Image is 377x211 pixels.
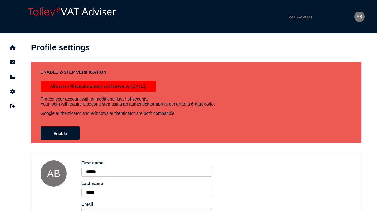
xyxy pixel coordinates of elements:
label: First name [81,160,212,165]
button: Enable [41,126,80,140]
h1: Profile settings [31,43,90,52]
p: Google authenticator and Windows authenticator are both compatible. [41,111,176,116]
button: Manage settings [6,85,19,98]
div: app logo [25,5,118,29]
h3: Enable 2-step verification [41,70,106,75]
menu: navigate products [122,9,320,24]
button: Shows a dropdown of VAT Advisor options [281,9,320,24]
label: Email [81,202,212,207]
label: Last name [81,181,212,186]
div: Protect your account with an additional layer of security. [41,96,148,101]
button: Data manager [6,70,19,83]
button: Tasks [6,56,19,69]
button: Sign out [6,100,19,113]
div: All users will require 2-step verification by [DATE]. [41,81,156,92]
button: Home [6,41,19,54]
div: AB [41,160,67,187]
div: Your login will require a second step using an authenticator app to generate a 6-digit code. [41,101,215,106]
div: Profile settings [354,12,365,22]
